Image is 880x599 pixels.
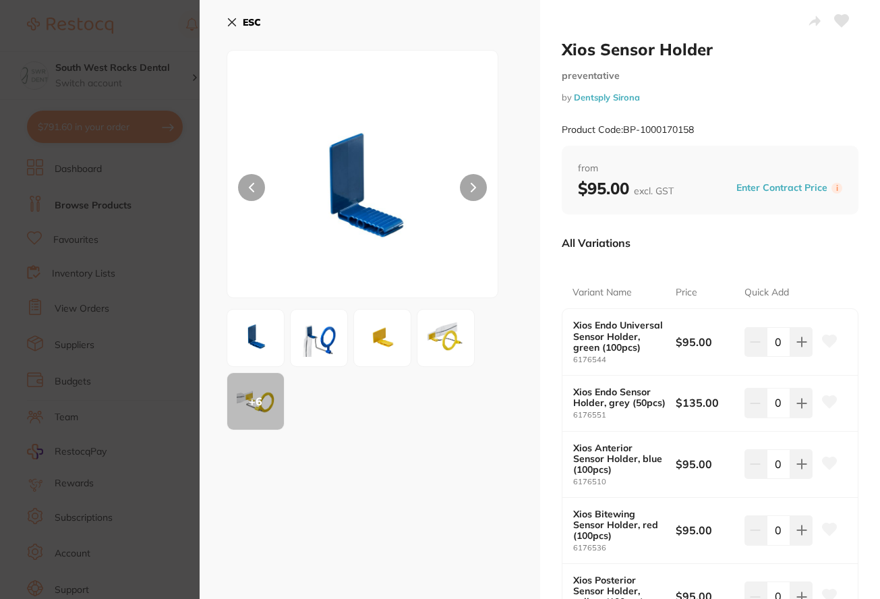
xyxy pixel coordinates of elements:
[295,314,343,362] img: anBn
[732,181,831,194] button: Enter Contract Price
[573,509,666,541] b: Xios Bitewing Sensor Holder, red (100pcs)
[573,355,676,364] small: 6176544
[573,286,632,299] p: Variant Name
[831,183,842,194] label: i
[573,443,666,475] b: Xios Anterior Sensor Holder, blue (100pcs)
[231,314,280,362] img: X2JsdWUuanBn
[562,92,859,103] small: by
[281,84,444,297] img: X2JsdWUuanBn
[676,335,737,349] b: $95.00
[573,544,676,552] small: 6176536
[358,314,407,362] img: c195ZWxsb3cuanBn
[227,372,285,430] button: +6
[227,11,261,34] button: ESC
[676,395,737,410] b: $135.00
[573,387,666,408] b: Xios Endo Sensor Holder, grey (50pcs)
[573,320,666,352] b: Xios Endo Universal Sensor Holder, green (100pcs)
[562,124,694,136] small: Product Code: BP-1000170158
[573,478,676,486] small: 6176510
[227,373,284,430] div: + 6
[634,185,674,197] span: excl. GST
[676,523,737,538] b: $95.00
[578,178,674,198] b: $95.00
[573,411,676,420] small: 6176551
[676,457,737,472] b: $95.00
[562,39,859,59] h2: Xios Sensor Holder
[562,236,630,250] p: All Variations
[562,70,859,82] small: preventative
[744,286,789,299] p: Quick Add
[243,16,261,28] b: ESC
[421,314,470,362] img: b3dfdjEuanBn
[574,92,640,103] a: Dentsply Sirona
[676,286,697,299] p: Price
[578,162,843,175] span: from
